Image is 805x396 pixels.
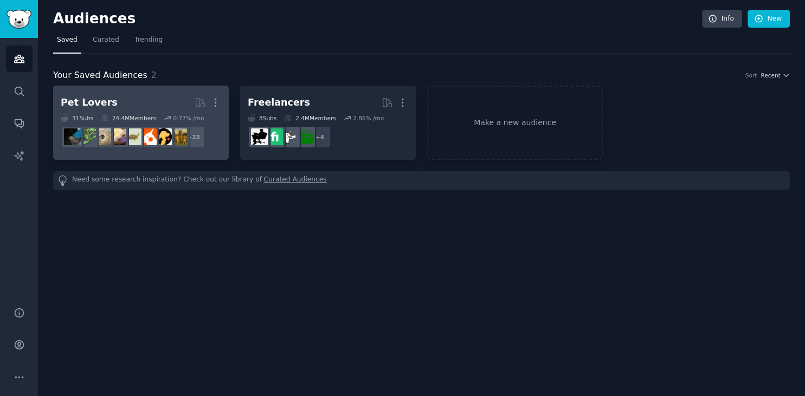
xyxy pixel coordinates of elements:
a: Curated Audiences [264,175,327,186]
a: New [748,10,790,28]
a: Info [702,10,742,28]
img: forhire [297,128,313,145]
span: Recent [761,72,780,79]
span: 2 [151,70,157,80]
div: Freelancers [248,96,310,109]
div: Need some research inspiration? Check out our library of [53,171,790,190]
span: Your Saved Audiences [53,69,147,82]
img: ballpython [94,128,111,145]
button: Recent [761,72,790,79]
div: 31 Sub s [61,114,93,122]
img: reptiles [64,128,81,145]
div: 24.4M Members [101,114,156,122]
img: cockatiel [140,128,157,145]
img: Freelancers [251,128,268,145]
img: dogbreed [170,128,187,145]
h2: Audiences [53,10,702,28]
div: 2.86 % /mo [353,114,384,122]
span: Curated [93,35,119,45]
img: Fiverr [266,128,283,145]
img: leopardgeckos [110,128,126,145]
img: freelance_forhire [281,128,298,145]
div: 2.4M Members [284,114,336,122]
a: Curated [89,31,123,54]
div: + 4 [308,126,331,148]
a: Freelancers8Subs2.4MMembers2.86% /mo+4forhirefreelance_forhireFiverrFreelancers [240,86,416,160]
div: Sort [745,72,757,79]
div: 8 Sub s [248,114,276,122]
span: Trending [134,35,163,45]
img: herpetology [79,128,96,145]
img: PetAdvice [155,128,172,145]
span: Saved [57,35,78,45]
a: Make a new audience [427,86,603,160]
a: Pet Lovers31Subs24.4MMembers0.77% /mo+23dogbreedPetAdvicecockatielturtleleopardgeckosballpythonhe... [53,86,229,160]
div: Pet Lovers [61,96,118,109]
a: Saved [53,31,81,54]
a: Trending [131,31,166,54]
div: 0.77 % /mo [173,114,204,122]
img: turtle [125,128,141,145]
div: + 23 [182,126,205,148]
img: GummySearch logo [7,10,31,29]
